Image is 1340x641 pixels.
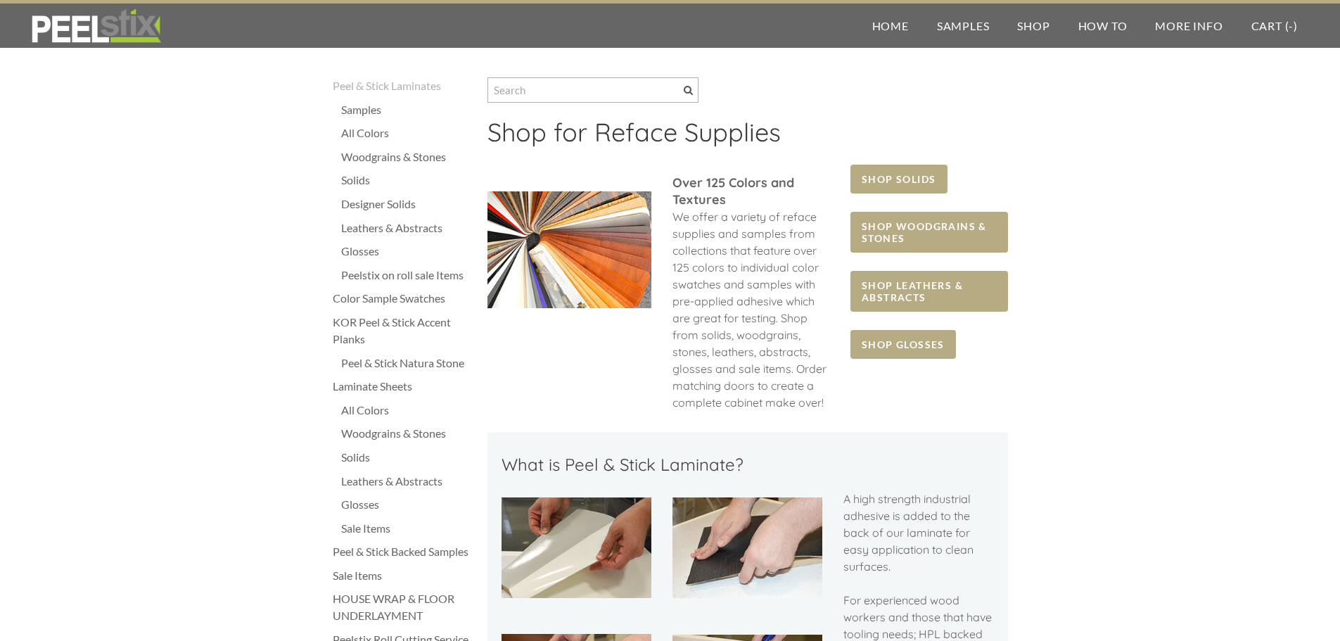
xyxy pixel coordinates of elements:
[341,355,473,372] a: Peel & Stick Natura Stone
[341,402,473,419] a: All Colors
[1141,4,1237,48] a: More Info
[684,86,693,95] span: Search
[850,165,947,193] a: SHOP SOLIDS
[333,378,473,395] a: Laminate Sheets
[502,454,744,475] font: What is Peel & Stick Laminate?
[341,520,473,537] a: Sale Items
[333,567,473,584] a: Sale Items
[1289,19,1294,32] span: -
[333,314,473,348] a: KOR Peel & Stick Accent Planks
[1064,4,1142,48] a: How To
[850,271,1007,312] a: SHOP LEATHERS & ABSTRACTS
[341,196,473,212] a: Designer Solids
[341,220,473,236] a: Leathers & Abstracts
[487,191,651,308] img: Picture
[487,117,1008,158] h2: ​Shop for Reface Supplies
[850,330,956,359] a: SHOP GLOSSES
[341,449,473,466] a: Solids
[858,4,923,48] a: Home
[341,267,473,284] a: Peelstix on roll sale Items
[341,172,473,189] a: Solids
[341,473,473,490] a: Leathers & Abstracts
[333,590,473,624] a: HOUSE WRAP & FLOOR UNDERLAYMENT
[487,77,698,103] input: Search
[341,101,473,118] a: Samples
[672,497,822,597] img: Picture
[333,290,473,307] a: Color Sample Swatches
[850,212,1007,253] a: SHOP WOODGRAINS & STONES
[333,543,473,560] a: Peel & Stick Backed Samples
[923,4,1004,48] a: Samples
[341,496,473,513] a: Glosses
[28,8,164,44] img: REFACE SUPPLIES
[502,497,651,597] img: Picture
[341,125,473,141] a: All Colors
[333,77,473,94] a: Peel & Stick Laminates
[341,425,473,442] a: Woodgrains & Stones
[1003,4,1064,48] a: Shop
[1237,4,1312,48] a: Cart (-)
[672,210,827,410] span: We offer a variety of reface supplies and samples from collections that feature over 125 colors t...
[672,174,794,208] font: ​Over 125 Colors and Textures
[341,243,473,260] a: Glosses
[341,148,473,165] a: Woodgrains & Stones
